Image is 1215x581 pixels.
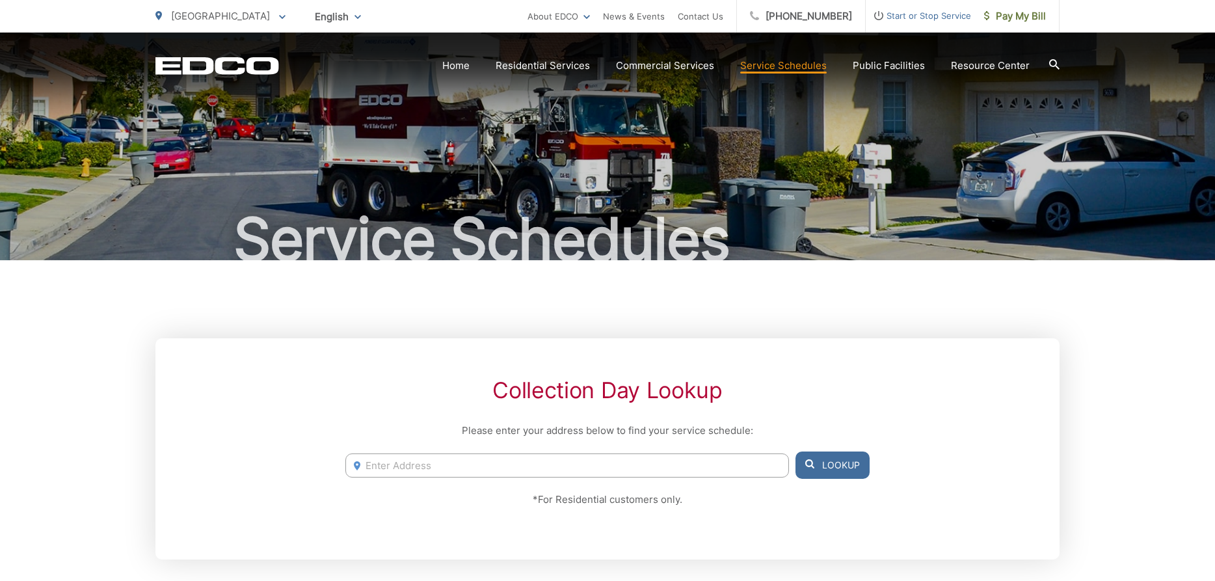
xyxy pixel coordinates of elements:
[740,58,827,74] a: Service Schedules
[853,58,925,74] a: Public Facilities
[951,58,1030,74] a: Resource Center
[442,58,470,74] a: Home
[795,452,870,479] button: Lookup
[527,8,590,24] a: About EDCO
[345,377,870,403] h2: Collection Day Lookup
[603,8,665,24] a: News & Events
[345,492,870,507] p: *For Residential customers only.
[345,423,870,439] p: Please enter your address below to find your service schedule:
[305,5,371,28] span: English
[678,8,723,24] a: Contact Us
[616,58,714,74] a: Commercial Services
[984,8,1046,24] span: Pay My Bill
[155,57,279,75] a: EDCD logo. Return to the homepage.
[496,58,590,74] a: Residential Services
[171,10,270,22] span: [GEOGRAPHIC_DATA]
[345,453,789,478] input: Enter Address
[155,207,1060,272] h1: Service Schedules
